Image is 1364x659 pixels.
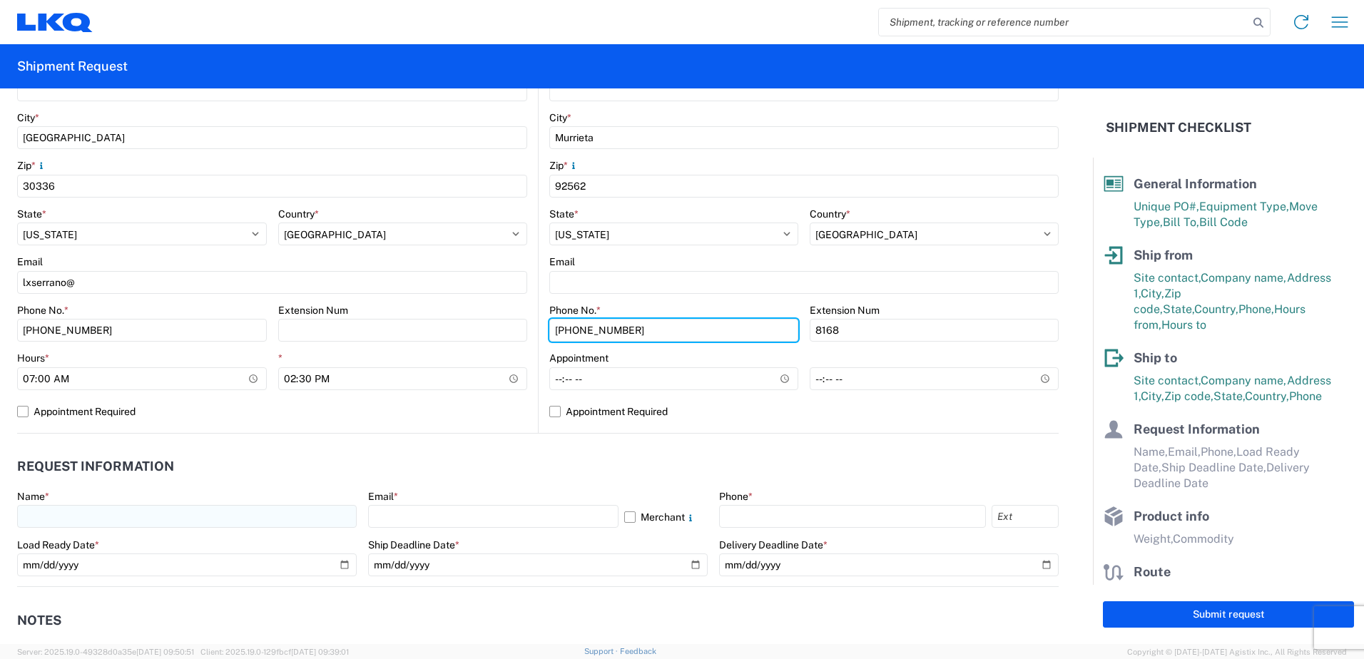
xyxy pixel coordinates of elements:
[810,208,850,220] label: Country
[1289,389,1322,403] span: Phone
[1173,532,1234,546] span: Commodity
[1134,374,1201,387] span: Site contact,
[879,9,1248,36] input: Shipment, tracking or reference number
[719,490,753,503] label: Phone
[810,304,880,317] label: Extension Num
[200,648,349,656] span: Client: 2025.19.0-129fbcf
[1163,302,1194,316] span: State,
[1106,119,1251,136] h2: Shipment Checklist
[1201,445,1236,459] span: Phone,
[1141,287,1164,300] span: City,
[549,255,575,268] label: Email
[17,613,61,628] h2: Notes
[584,647,620,655] a: Support
[549,304,601,317] label: Phone No.
[17,490,49,503] label: Name
[17,208,46,220] label: State
[17,58,128,75] h2: Shipment Request
[1199,215,1248,229] span: Bill Code
[368,538,459,551] label: Ship Deadline Date
[17,538,99,551] label: Load Ready Date
[1134,200,1199,213] span: Unique PO#,
[1134,509,1209,523] span: Product info
[1134,532,1173,546] span: Weight,
[719,538,828,551] label: Delivery Deadline Date
[1134,176,1257,191] span: General Information
[17,648,194,656] span: Server: 2025.19.0-49328d0a35e
[17,352,49,364] label: Hours
[549,111,571,124] label: City
[1103,601,1354,628] button: Submit request
[549,208,579,220] label: State
[1201,374,1287,387] span: Company name,
[1134,247,1193,262] span: Ship from
[992,505,1059,528] input: Ext
[278,208,319,220] label: Country
[1134,422,1260,436] span: Request Information
[136,648,194,656] span: [DATE] 09:50:51
[1238,302,1274,316] span: Phone,
[1213,389,1245,403] span: State,
[1134,271,1201,285] span: Site contact,
[278,304,348,317] label: Extension Num
[1134,350,1177,365] span: Ship to
[549,159,579,172] label: Zip
[1194,302,1238,316] span: Country,
[17,159,47,172] label: Zip
[1141,389,1164,403] span: City,
[549,352,609,364] label: Appointment
[1134,564,1171,579] span: Route
[1134,445,1168,459] span: Name,
[1161,461,1266,474] span: Ship Deadline Date,
[620,647,656,655] a: Feedback
[1127,645,1347,658] span: Copyright © [DATE]-[DATE] Agistix Inc., All Rights Reserved
[1199,200,1289,213] span: Equipment Type,
[1164,389,1213,403] span: Zip code,
[17,304,68,317] label: Phone No.
[549,400,1059,423] label: Appointment Required
[624,505,708,528] label: Merchant
[1168,445,1201,459] span: Email,
[1161,318,1206,332] span: Hours to
[1245,389,1289,403] span: Country,
[368,490,398,503] label: Email
[1201,271,1287,285] span: Company name,
[17,459,174,474] h2: Request Information
[291,648,349,656] span: [DATE] 09:39:01
[17,111,39,124] label: City
[17,255,43,268] label: Email
[1163,215,1199,229] span: Bill To,
[17,400,527,423] label: Appointment Required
